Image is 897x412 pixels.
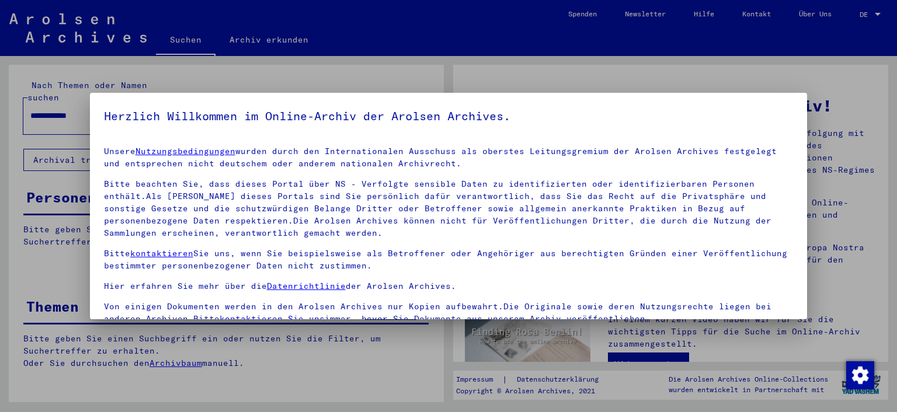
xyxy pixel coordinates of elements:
a: Datenrichtlinie [267,281,346,291]
a: kontaktieren Sie uns [220,313,325,324]
p: Unsere wurden durch den Internationalen Ausschuss als oberstes Leitungsgremium der Arolsen Archiv... [104,145,794,170]
p: Von einigen Dokumenten werden in den Arolsen Archives nur Kopien aufbewahrt.Die Originale sowie d... [104,301,794,325]
p: Hier erfahren Sie mehr über die der Arolsen Archives. [104,280,794,292]
a: kontaktieren [130,248,193,259]
a: Nutzungsbedingungen [135,146,235,156]
p: Bitte Sie uns, wenn Sie beispielsweise als Betroffener oder Angehöriger aus berechtigten Gründen ... [104,247,794,272]
img: Zustimmung ändern [846,361,874,389]
h5: Herzlich Willkommen im Online-Archiv der Arolsen Archives. [104,107,794,125]
p: Bitte beachten Sie, dass dieses Portal über NS - Verfolgte sensible Daten zu identifizierten oder... [104,178,794,239]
